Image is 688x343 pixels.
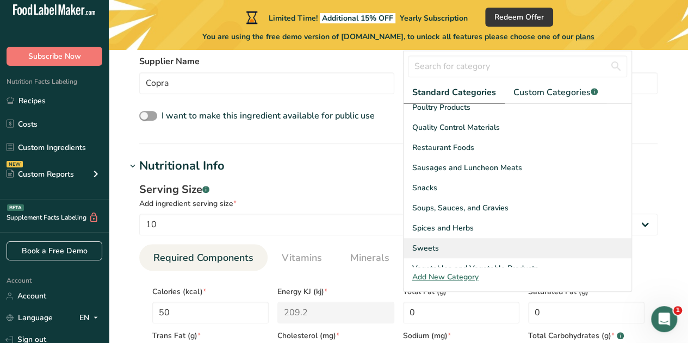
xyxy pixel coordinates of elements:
[350,251,389,265] span: Minerals
[320,13,395,23] span: Additional 15% OFF
[139,214,596,235] input: Type your serving size here
[485,8,553,27] button: Redeem Offer
[139,182,658,198] div: Serving Size
[202,31,594,42] span: You are using the free demo version of [DOMAIN_NAME], to unlock all features please choose one of...
[513,86,598,99] span: Custom Categories
[575,32,594,42] span: plans
[152,330,269,341] span: Trans Fat (g)
[7,204,24,211] div: BETA
[404,271,632,283] div: Add New Category
[282,251,322,265] span: Vitamins
[139,55,394,68] label: Supplier Name
[139,72,394,94] input: Type your supplier name here
[139,157,225,175] div: Nutritional Info
[412,102,470,113] span: Poultry Products
[528,330,644,341] span: Total Carbohydrates (g)
[412,142,474,153] span: Restaurant Foods
[277,286,394,297] span: Energy KJ (kj)
[244,11,468,24] div: Limited Time!
[412,242,439,254] span: Sweets
[412,263,538,274] span: Vegetables and Vegetable Products
[28,51,81,62] span: Subscribe Now
[673,306,682,315] span: 1
[412,122,500,133] span: Quality Control Materials
[7,47,102,66] button: Subscribe Now
[7,169,74,180] div: Custom Reports
[412,222,474,234] span: Spices and Herbs
[403,330,519,341] span: Sodium (mg)
[277,330,394,341] span: Cholesterol (mg)
[400,13,468,23] span: Yearly Subscription
[412,162,522,173] span: Sausages and Luncheon Meats
[494,11,544,23] span: Redeem Offer
[412,182,437,194] span: Snacks
[162,110,375,122] span: I want to make this ingredient available for public use
[7,161,23,167] div: NEW
[7,308,53,327] a: Language
[152,286,269,297] span: Calories (kcal)
[7,241,102,260] a: Book a Free Demo
[139,198,658,209] div: Add ingredient serving size
[153,251,253,265] span: Required Components
[79,311,102,325] div: EN
[412,86,496,99] span: Standard Categories
[408,55,628,77] input: Search for category
[651,306,677,332] iframe: Intercom live chat
[412,202,509,214] span: Soups, Sauces, and Gravies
